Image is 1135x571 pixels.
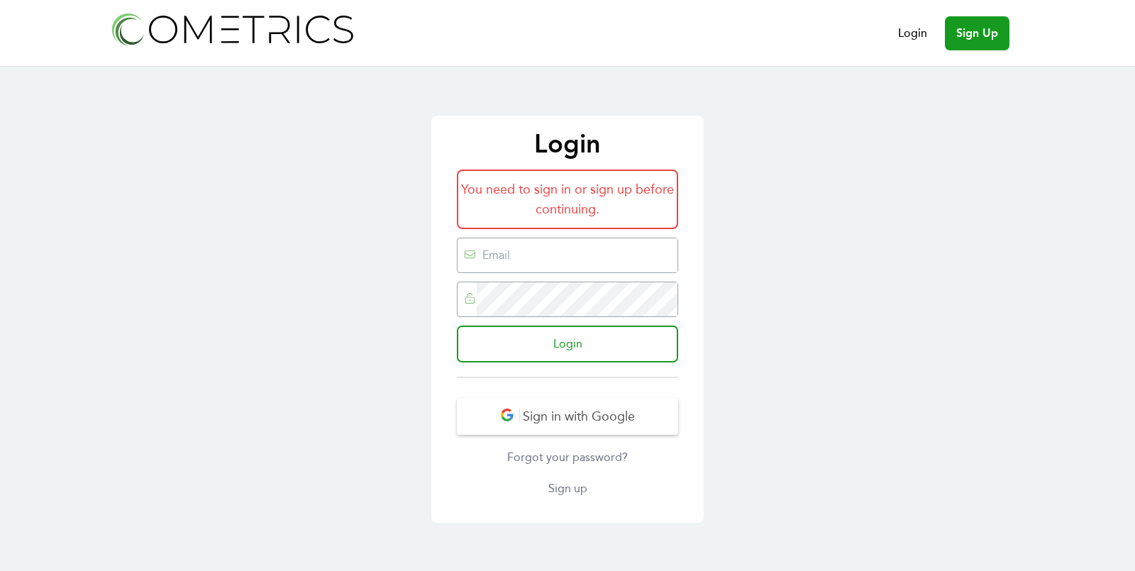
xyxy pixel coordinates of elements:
button: Sign in with Google [457,398,678,435]
a: Login [898,25,927,42]
img: Cometrics logo [108,9,356,49]
input: Login [457,326,678,362]
a: Forgot your password? [457,449,678,466]
input: Email [477,238,677,272]
a: Sign Up [945,16,1009,50]
p: Login [445,130,690,158]
div: You need to sign in or sign up before continuing. [457,170,678,229]
a: Sign up [457,480,678,497]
